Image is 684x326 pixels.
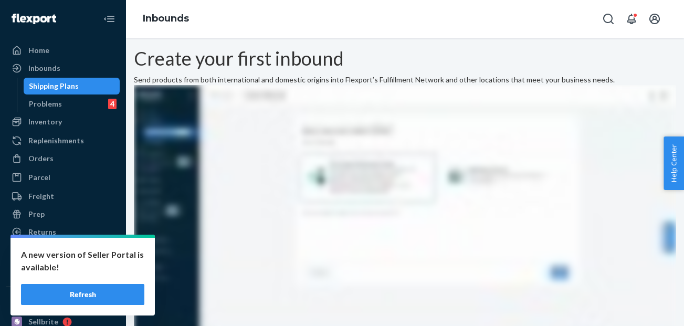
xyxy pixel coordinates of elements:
a: Home [6,42,120,59]
div: Inventory [28,117,62,127]
button: Close Navigation [99,8,120,29]
div: Prep [28,209,45,219]
button: Refresh [21,284,144,305]
img: Flexport logo [12,14,56,24]
div: Parcel [28,172,50,183]
a: Shipping Plans [24,78,120,94]
div: Replenishments [28,135,84,146]
button: Open notifications [621,8,642,29]
a: Freight [6,188,120,205]
a: Inventory [6,113,120,130]
div: Home [28,45,49,56]
a: Replenishments [6,132,120,149]
button: Help Center [664,136,684,190]
button: Open Search Box [598,8,619,29]
a: Prep [6,206,120,223]
a: Returns [6,224,120,240]
div: Problems [29,99,62,109]
button: Integrations [6,296,120,312]
div: Freight [28,191,54,202]
div: 4 [108,99,117,109]
div: Orders [28,153,54,164]
div: Shipping Plans [29,81,79,91]
ol: breadcrumbs [134,4,197,34]
a: Inbounds [6,60,120,77]
div: Returns [28,227,56,237]
div: Inbounds [28,63,60,73]
a: Orders [6,150,120,167]
a: Parcel [6,169,120,186]
h1: Create your first inbound [134,48,676,69]
p: A new version of Seller Portal is available! [21,248,144,274]
button: Open account menu [644,8,665,29]
a: Problems4 [24,96,120,112]
a: Reporting [6,243,120,259]
a: Inbounds [143,13,189,24]
a: Billing [6,261,120,278]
